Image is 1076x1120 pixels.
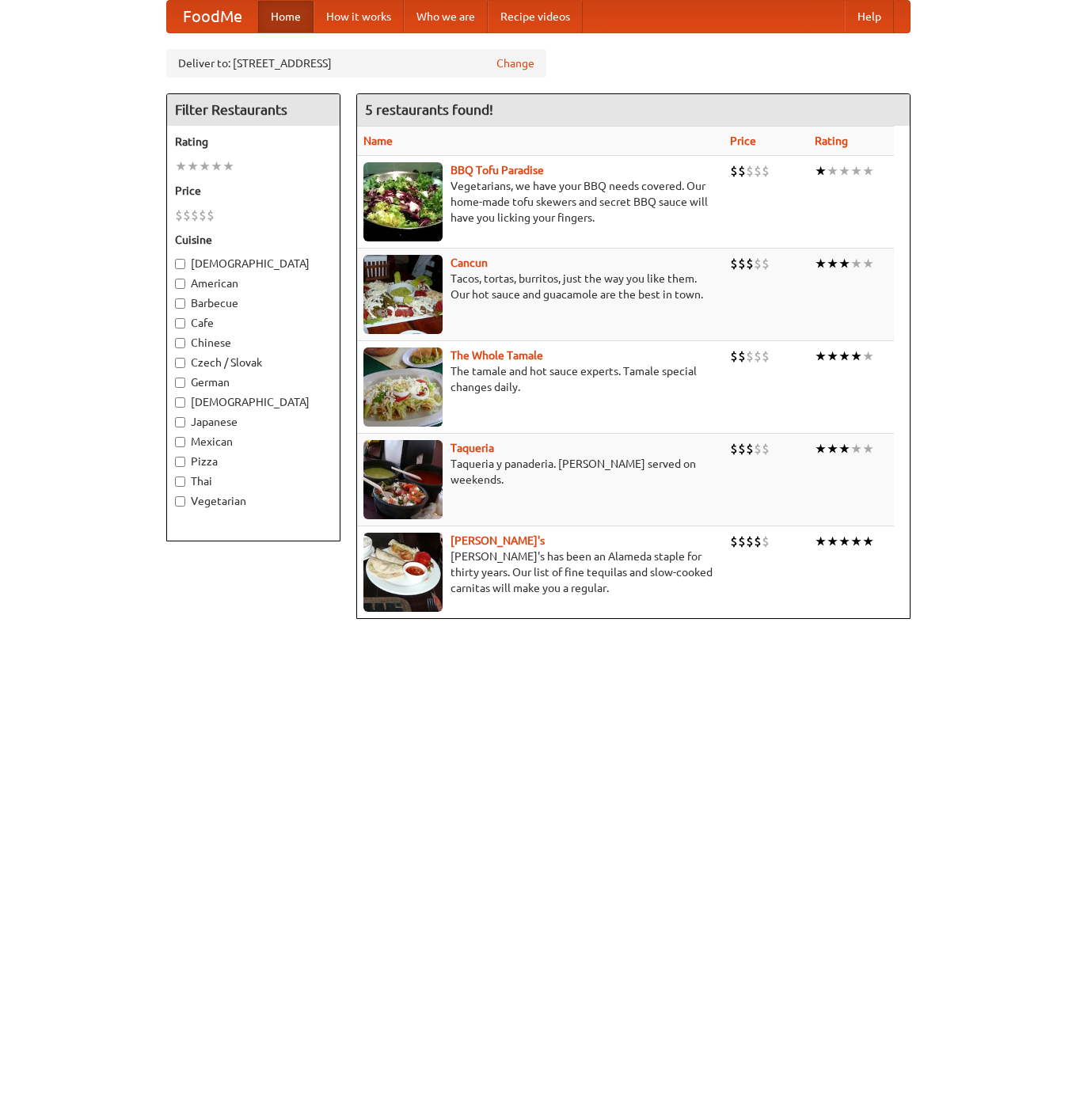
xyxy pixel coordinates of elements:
h5: Price [175,183,332,199]
li: $ [738,440,746,457]
li: ★ [827,347,838,365]
li: $ [730,255,738,272]
label: Mexican [175,434,332,450]
li: ★ [838,440,850,457]
input: Chinese [175,338,185,348]
div: Deliver to: [STREET_ADDRESS] [166,49,546,78]
b: BBQ Tofu Paradise [451,164,544,177]
img: cancun.jpg [363,255,443,334]
li: ★ [815,347,827,365]
li: ★ [815,533,827,550]
input: Japanese [175,417,185,427]
li: $ [754,533,762,550]
li: ★ [850,347,862,365]
input: Cafe [175,318,185,328]
li: ★ [850,255,862,272]
li: $ [754,440,762,457]
a: Taqueria [451,442,494,454]
li: $ [738,255,746,272]
p: [PERSON_NAME]'s has been an Alameda staple for thirty years. Our list of fine tequilas and slow-c... [363,549,717,596]
li: ★ [838,255,850,272]
li: ★ [827,440,838,457]
li: ★ [211,158,222,175]
li: ★ [850,162,862,180]
li: $ [746,347,754,365]
label: [DEMOGRAPHIC_DATA] [175,394,332,410]
img: pedros.jpg [363,533,443,612]
input: Thai [175,476,185,487]
label: Japanese [175,414,332,430]
li: ★ [850,440,862,457]
li: $ [183,207,191,224]
input: Czech / Slovak [175,358,185,368]
p: Vegetarians, we have your BBQ needs covered. Our home-made tofu skewers and secret BBQ sauce will... [363,178,717,226]
a: [PERSON_NAME]'s [451,534,545,547]
p: The tamale and hot sauce experts. Tamale special changes daily. [363,363,717,395]
p: Tacos, tortas, burritos, just the way you like them. Our hot sauce and guacamole are the best in ... [363,271,717,302]
li: ★ [175,158,187,175]
a: Price [730,135,756,147]
a: FoodMe [167,1,258,32]
input: Vegetarian [175,496,185,507]
li: ★ [862,162,874,180]
li: $ [191,207,199,224]
li: $ [746,533,754,550]
h5: Cuisine [175,232,332,248]
a: Recipe videos [488,1,583,32]
label: Barbecue [175,295,332,311]
input: Barbecue [175,298,185,309]
li: ★ [862,533,874,550]
input: American [175,279,185,289]
h4: Filter Restaurants [167,94,340,126]
li: $ [762,533,770,550]
a: Home [258,1,314,32]
li: ★ [222,158,234,175]
li: ★ [815,255,827,272]
li: $ [746,440,754,457]
input: Pizza [175,457,185,467]
li: $ [746,162,754,180]
li: $ [730,347,738,365]
h5: Rating [175,134,332,150]
label: Pizza [175,454,332,469]
li: $ [199,207,207,224]
li: $ [738,347,746,365]
li: ★ [838,533,850,550]
p: Taqueria y panaderia. [PERSON_NAME] served on weekends. [363,456,717,488]
li: $ [762,440,770,457]
li: ★ [815,162,827,180]
a: Who we are [404,1,488,32]
input: [DEMOGRAPHIC_DATA] [175,259,185,269]
label: Chinese [175,335,332,351]
li: $ [175,207,183,224]
li: ★ [827,162,838,180]
li: $ [762,347,770,365]
a: Cancun [451,256,488,269]
label: Vegetarian [175,493,332,509]
a: Help [845,1,894,32]
li: ★ [862,440,874,457]
label: [DEMOGRAPHIC_DATA] [175,256,332,271]
li: ★ [850,533,862,550]
a: Change [496,55,534,71]
img: taqueria.jpg [363,440,443,519]
li: ★ [862,347,874,365]
li: $ [207,207,215,224]
li: $ [730,440,738,457]
input: [DEMOGRAPHIC_DATA] [175,397,185,408]
li: $ [738,162,746,180]
li: ★ [199,158,211,175]
li: $ [730,162,738,180]
ng-pluralize: 5 restaurants found! [365,102,493,117]
li: $ [754,255,762,272]
li: $ [762,255,770,272]
a: How it works [314,1,404,32]
li: ★ [187,158,199,175]
li: ★ [827,533,838,550]
a: Rating [815,135,848,147]
label: German [175,374,332,390]
img: wholetamale.jpg [363,347,443,427]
